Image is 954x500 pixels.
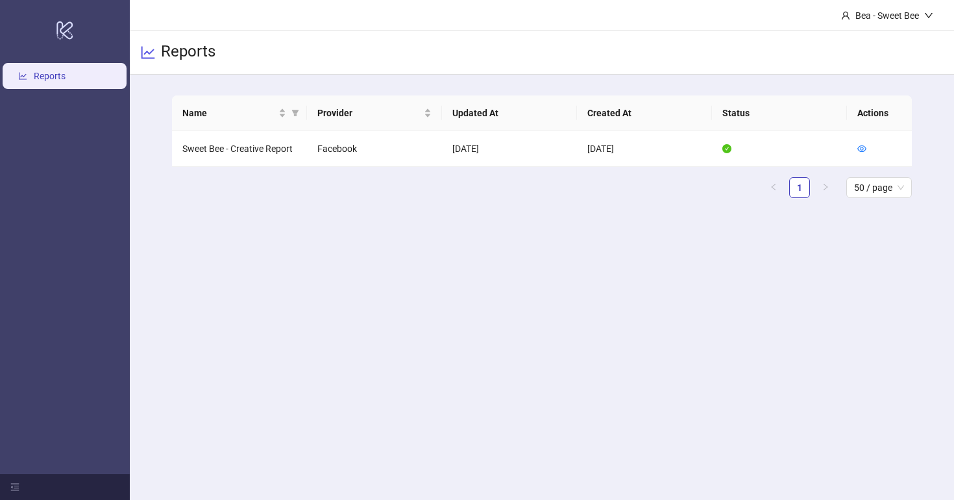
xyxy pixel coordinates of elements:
[815,177,836,198] li: Next Page
[770,183,777,191] span: left
[140,45,156,60] span: line-chart
[857,144,866,153] span: eye
[442,95,577,131] th: Updated At
[763,177,784,198] button: left
[172,131,307,167] td: Sweet Bee - Creative Report
[857,144,866,154] a: eye
[841,11,850,20] span: user
[34,71,66,81] a: Reports
[712,95,847,131] th: Status
[307,95,442,131] th: Provider
[763,177,784,198] li: Previous Page
[172,95,307,131] th: Name
[442,131,577,167] td: [DATE]
[577,131,712,167] td: [DATE]
[289,103,302,123] span: filter
[924,11,933,20] span: down
[847,95,912,131] th: Actions
[854,178,904,197] span: 50 / page
[850,8,924,23] div: Bea - Sweet Bee
[577,95,712,131] th: Created At
[815,177,836,198] button: right
[846,177,912,198] div: Page Size
[291,109,299,117] span: filter
[317,106,421,120] span: Provider
[161,42,215,64] h3: Reports
[182,106,276,120] span: Name
[789,177,810,198] li: 1
[307,131,442,167] td: Facebook
[10,482,19,492] span: menu-fold
[722,144,731,153] span: check-circle
[790,178,809,197] a: 1
[822,183,829,191] span: right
